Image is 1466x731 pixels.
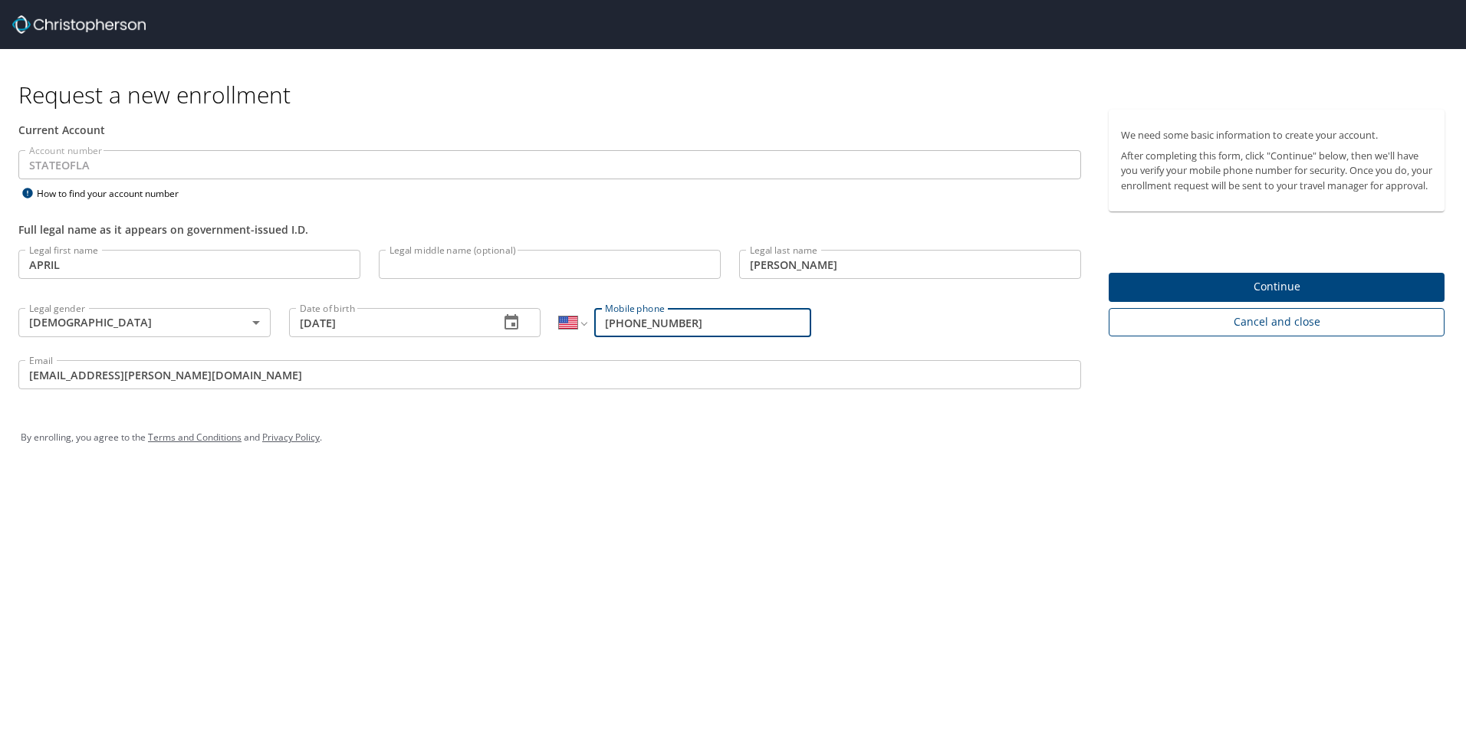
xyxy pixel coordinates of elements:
[594,308,811,337] input: Enter phone number
[1121,313,1432,332] span: Cancel and close
[18,184,210,203] div: How to find your account number
[18,221,1081,238] div: Full legal name as it appears on government-issued I.D.
[18,308,271,337] div: [DEMOGRAPHIC_DATA]
[1121,277,1432,297] span: Continue
[1121,149,1432,193] p: After completing this form, click "Continue" below, then we'll have you verify your mobile phone ...
[289,308,488,337] input: MM/DD/YYYY
[21,418,1445,457] div: By enrolling, you agree to the and .
[1109,308,1445,336] button: Cancel and close
[18,80,1457,110] h1: Request a new enrollment
[18,122,1081,138] div: Current Account
[262,431,320,444] a: Privacy Policy
[1109,273,1445,303] button: Continue
[148,431,242,444] a: Terms and Conditions
[12,15,146,34] img: cbt logo
[1121,128,1432,143] p: We need some basic information to create your account.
